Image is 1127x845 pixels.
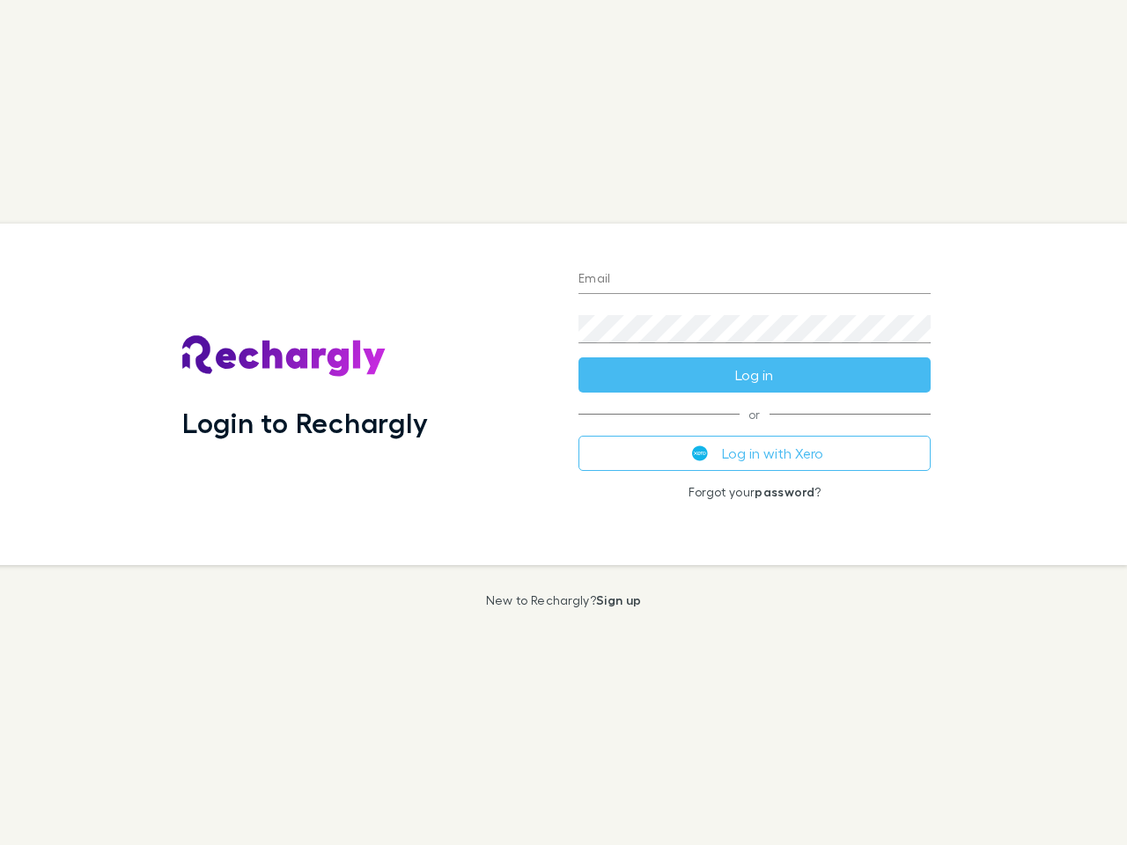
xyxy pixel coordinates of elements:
p: New to Rechargly? [486,593,642,607]
img: Xero's logo [692,445,708,461]
button: Log in with Xero [578,436,931,471]
a: password [755,484,814,499]
h1: Login to Rechargly [182,406,428,439]
img: Rechargly's Logo [182,335,387,378]
p: Forgot your ? [578,485,931,499]
a: Sign up [596,592,641,607]
button: Log in [578,357,931,393]
span: or [578,414,931,415]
